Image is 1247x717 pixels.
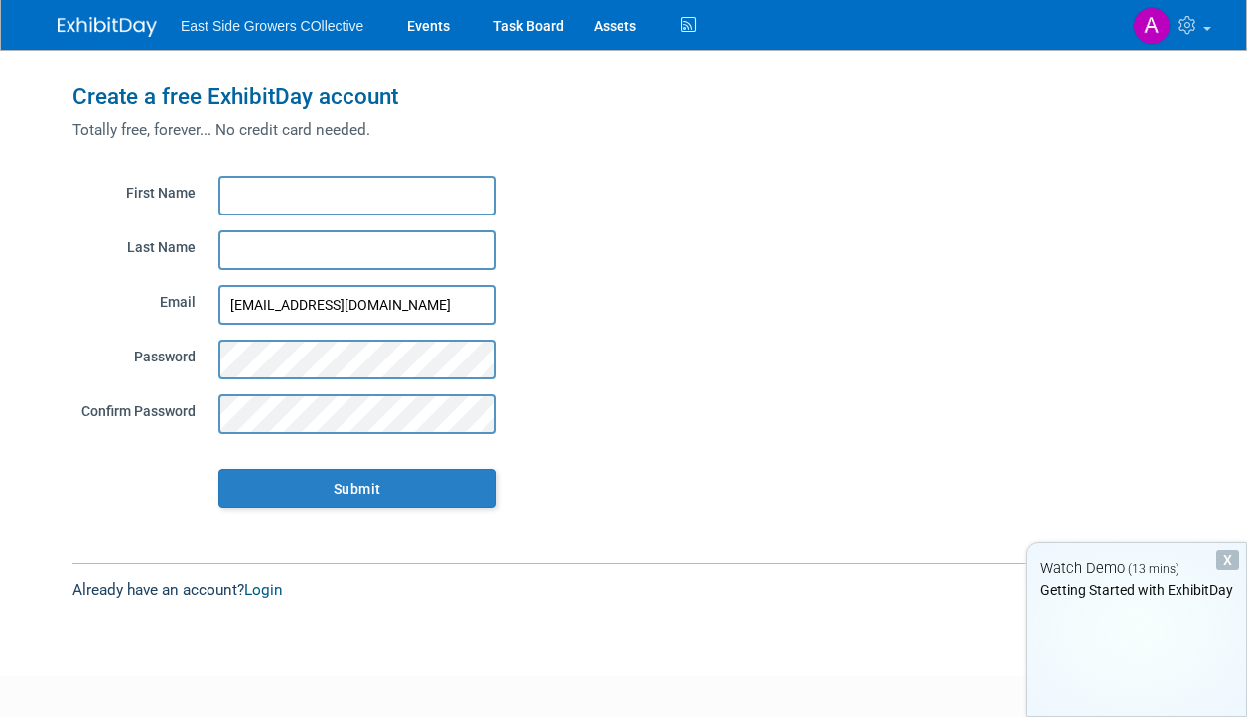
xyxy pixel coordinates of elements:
a: Login [244,581,283,599]
img: ExhibitDay [58,17,157,37]
img: ashley garcia [1133,7,1171,45]
h1: Create a free ExhibitDay account [72,84,1204,109]
span: (13 mins) [1128,562,1179,576]
div: Totally free, forever... No credit card needed. [72,119,1204,141]
input: Submit [218,469,496,508]
div: Dismiss [1216,550,1239,570]
label: Last Name [72,230,210,257]
label: Password [72,340,210,366]
div: Getting Started with ExhibitDay [1027,580,1246,600]
label: First Name [72,176,210,203]
label: Confirm Password [72,394,210,421]
div: Already have an account? [72,563,1204,601]
label: Email [72,285,210,312]
div: Watch Demo [1027,558,1246,579]
span: East Side Growers COllective [181,18,363,34]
